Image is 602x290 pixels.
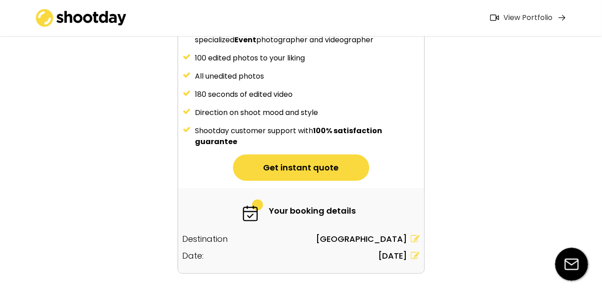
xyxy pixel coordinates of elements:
[316,233,408,245] div: [GEOGRAPHIC_DATA]
[269,205,356,217] div: Your booking details
[195,89,420,100] div: 180 seconds of edited video
[183,250,204,262] div: Date:
[195,107,420,118] div: Direction on shoot mood and style
[242,200,264,221] img: 6-fast.svg
[183,233,228,245] div: Destination
[195,53,420,64] div: 100 edited photos to your liking
[378,250,408,262] div: [DATE]
[555,248,588,281] img: email-icon%20%281%29.svg
[195,71,420,82] div: All unedited photos
[235,35,257,45] strong: Event
[504,13,553,23] div: View Portfolio
[490,15,499,21] img: Icon%20feather-video%402x.png
[36,9,127,27] img: shootday_logo.png
[233,155,369,181] button: Get instant quote
[195,125,384,147] strong: 100% satisfaction guarantee
[195,125,420,147] div: Shootday customer support with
